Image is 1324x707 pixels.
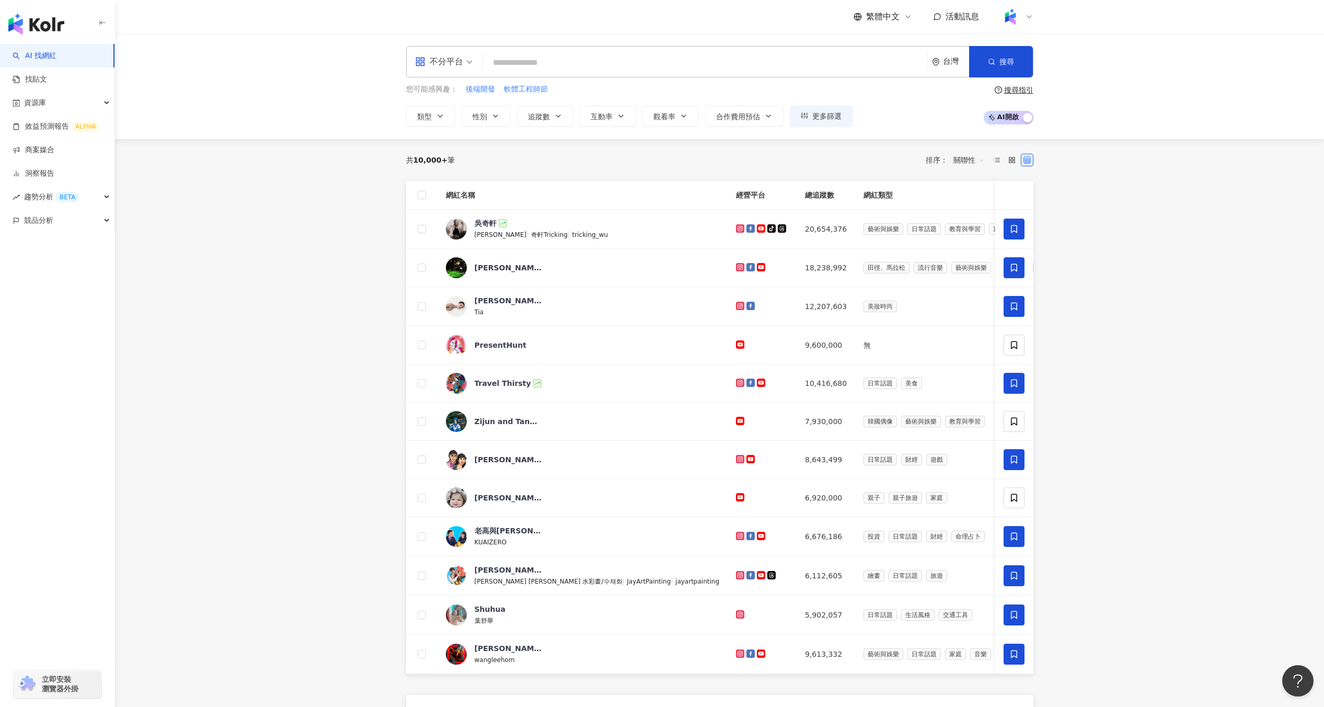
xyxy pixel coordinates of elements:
a: 洞察報告 [13,168,54,179]
span: 活動訊息 [946,12,979,21]
span: 財經 [926,531,947,542]
button: 更多篩選 [790,106,853,127]
td: 9,613,332 [797,635,855,674]
span: 投資 [864,531,884,542]
div: 吳奇軒 [475,218,497,229]
button: 類型 [406,106,455,127]
img: KOL Avatar [446,565,467,586]
div: 台灣 [943,57,969,66]
button: 軟體工程師節 [503,84,548,95]
td: 12,207,603 [797,287,855,326]
span: 流行音樂 [914,262,947,273]
div: [PERSON_NAME] and [PERSON_NAME] [475,454,543,465]
span: 藝術與娛樂 [901,416,941,427]
a: searchAI 找網紅 [13,51,56,61]
button: 後端開發 [465,84,496,95]
span: 田徑、馬拉松 [864,262,909,273]
a: 效益預測報告ALPHA [13,121,100,132]
span: 您可能感興趣： [406,84,457,95]
span: jayartpainting [675,578,719,585]
button: 性別 [462,106,511,127]
span: 關聯性 [953,152,985,168]
button: 觀看率 [642,106,699,127]
th: 網紅類型 [855,181,1091,210]
span: 日常話題 [907,648,941,660]
div: [PERSON_NAME] [475,295,543,306]
span: KUAIZERO [475,539,507,546]
button: 合作費用預估 [705,106,784,127]
div: 搜尋指引 [1004,86,1033,94]
span: 後端開發 [466,84,495,95]
span: 藝術與娛樂 [864,648,903,660]
td: 10,416,680 [797,364,855,403]
span: 音樂 [970,648,991,660]
a: 找貼文 [13,74,47,85]
span: 親子旅遊 [889,492,922,504]
div: Travel Thirsty [475,378,531,389]
div: [PERSON_NAME] [475,493,543,503]
span: 家庭 [926,492,947,504]
img: KOL Avatar [446,605,467,625]
div: 不分平台 [415,53,463,70]
img: KOL Avatar [446,487,467,508]
span: 命理占卜 [951,531,985,542]
img: logo [8,14,64,35]
span: 互動率 [591,112,613,121]
span: 繪畫 [864,570,884,581]
div: 排序： [926,152,991,168]
span: 教育與學習 [945,416,985,427]
a: KOL AvatarPresentHunt [446,335,720,356]
span: 日常話題 [907,223,941,235]
span: | [623,577,627,585]
button: 追蹤數 [517,106,573,127]
a: KOL Avatar[PERSON_NAME] [PERSON_NAME] Painting[PERSON_NAME] [PERSON_NAME] 水彩畫/수채화|JayArtPainting|... [446,565,720,587]
span: Tia [475,309,484,316]
td: 6,920,000 [797,479,855,517]
span: 親子 [864,492,884,504]
span: 追蹤數 [528,112,550,121]
span: 日常話題 [864,609,897,621]
img: KOL Avatar [446,335,467,356]
span: 美食 [901,378,922,389]
a: KOL Avatar老高與[PERSON_NAME] Mr & Mrs [PERSON_NAME]KUAIZERO [446,526,720,548]
div: BETA [55,192,79,202]
span: | [671,577,675,585]
span: 性別 [473,112,487,121]
span: 繁體中文 [866,11,900,22]
div: [PERSON_NAME] [PERSON_NAME] Painting [475,565,543,575]
td: 5,902,057 [797,596,855,635]
td: 6,676,186 [797,517,855,556]
img: KOL Avatar [446,219,467,240]
span: 藝術與娛樂 [951,262,991,273]
span: 財經 [901,454,922,465]
span: 競品分析 [24,209,53,232]
div: [PERSON_NAME] [PERSON_NAME] [475,263,543,273]
span: 趨勢分析 [24,185,79,209]
td: 6,112,605 [797,556,855,596]
button: 互動率 [580,106,636,127]
span: environment [932,58,940,66]
span: rise [13,193,20,201]
div: 無 [864,339,1083,351]
th: 經營平台 [728,181,797,210]
td: 8,643,499 [797,441,855,479]
span: 運動 [989,223,1010,235]
span: question-circle [995,86,1002,94]
span: wangleehom [475,656,515,664]
span: JayArtPainting [627,578,671,585]
span: 立即安裝 瀏覽器外掛 [42,675,78,693]
span: 日常話題 [889,570,922,581]
span: 更多篩選 [812,112,842,120]
td: 7,930,000 [797,403,855,441]
a: KOL AvatarShuhua葉舒華 [446,604,720,626]
span: [PERSON_NAME] [PERSON_NAME] 水彩畫/수채화 [475,578,623,585]
img: KOL Avatar [446,449,467,470]
a: chrome extension立即安裝 瀏覽器外掛 [14,670,101,698]
span: 日常話題 [864,454,897,465]
span: 搜尋 [999,58,1014,66]
a: KOL Avatar[PERSON_NAME] [PERSON_NAME] [446,257,720,278]
span: 遊戲 [926,454,947,465]
a: KOL Avatar吳奇軒[PERSON_NAME]|奇軒Tricking|tricking_wu [446,218,720,240]
td: 9,600,000 [797,326,855,364]
span: 藝術與娛樂 [864,223,903,235]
